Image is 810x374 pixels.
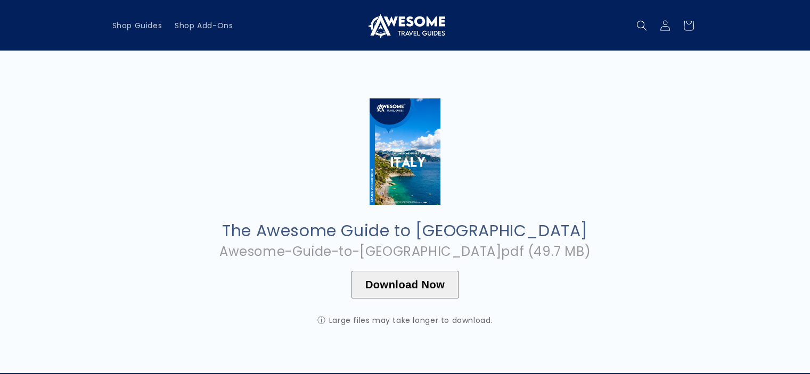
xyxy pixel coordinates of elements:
span: Shop Guides [112,21,162,30]
span: ⓘ [317,315,326,325]
a: Shop Guides [106,14,169,37]
div: Large files may take longer to download. [299,315,512,325]
button: Download Now [351,271,459,298]
img: Awesome Travel Guides [365,13,445,38]
span: Shop Add-Ons [175,21,233,30]
a: Awesome Travel Guides [361,9,449,42]
summary: Search [630,14,653,37]
img: Cover_Large_-_Italy.jpg [370,98,440,205]
a: Shop Add-Ons [168,14,239,37]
